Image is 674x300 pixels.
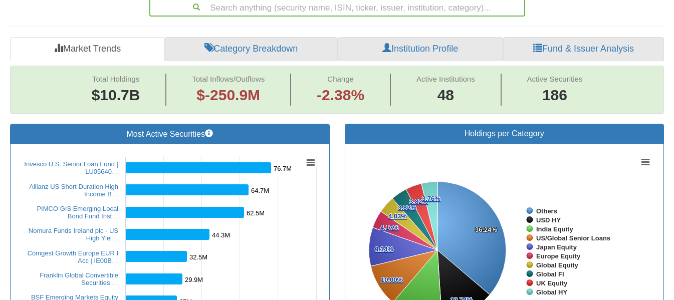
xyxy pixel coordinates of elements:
a: Comgest Growth Europe EUR I Acc | IE00B… [28,249,118,264]
span: -2.38% [317,85,364,106]
a: Category Breakdown [165,37,337,61]
tspan: USD HY [536,216,561,224]
a: Invesco U.S. Senior Loan Fund | LU05640… [24,160,118,175]
tspan: 62.5M [247,209,265,217]
tspan: 76.7M [274,165,292,172]
tspan: Others [536,207,557,215]
tspan: 36.24% [475,226,498,233]
span: 48 [416,85,475,106]
a: Nomura Funds Ireland plc - US High Yiel… [29,227,118,242]
span: $10.7B [92,87,140,103]
span: $-250.9M [196,87,260,103]
h3: Most Active Securities [18,129,322,139]
tspan: 64.7M [251,187,269,194]
span: Total Holdings [92,75,139,83]
tspan: 9.14% [375,245,393,253]
span: Active Institutions [416,75,475,83]
span: Total Inflows/Outflows [192,75,265,83]
tspan: Europe Equity [536,252,581,260]
tspan: Global FI [536,270,564,278]
a: Franklin Global Convertible Securities … [40,271,118,286]
tspan: 4.17% [380,224,399,231]
tspan: UK Equity [536,279,568,287]
tspan: 32.5M [189,253,207,261]
tspan: 3.76% [422,195,440,202]
tspan: Global HY [536,288,567,296]
tspan: 4.03% [388,212,407,220]
tspan: India Equity [536,225,573,233]
a: Market Trends [10,37,165,61]
span: Active Securities [527,75,582,83]
tspan: Global Equity [536,261,579,269]
tspan: 10.00% [381,276,403,283]
tspan: Japan Equity [536,243,577,251]
tspan: 44.3M [212,231,230,239]
span: Change [327,75,354,83]
tspan: US/Global Senior Loans [536,234,610,242]
tspan: 29.9M [185,276,203,283]
tspan: 3.82% [409,198,428,205]
span: 186 [527,85,582,106]
a: Institution Profile [337,37,503,61]
a: Allianz US Short Duration High Income B… [29,183,118,198]
h3: Holdings per Category [353,129,656,138]
tspan: 3.82% [398,204,416,211]
a: Fund & Issuer Analysis [503,37,664,61]
a: PIMCO GIS Emerging Local Bond Fund Inst… [37,205,118,220]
